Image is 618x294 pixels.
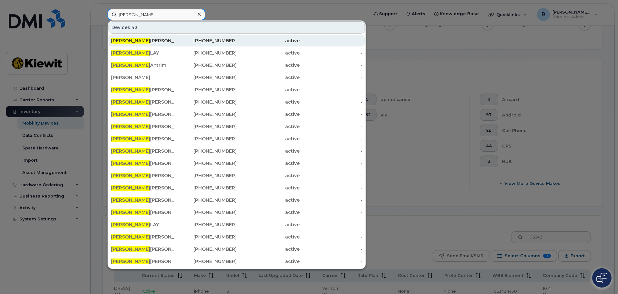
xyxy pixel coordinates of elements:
a: [PERSON_NAME][PERSON_NAME][PHONE_NUMBER]active- [108,84,365,96]
div: active [237,136,300,142]
a: [PERSON_NAME][PERSON_NAME][PHONE_NUMBER]active- [108,256,365,267]
div: - [300,136,363,142]
a: [PERSON_NAME]Antrim[PHONE_NUMBER]active- [108,59,365,71]
div: active [237,74,300,81]
span: [PERSON_NAME] [111,124,150,129]
a: [PERSON_NAME][PERSON_NAME][PHONE_NUMBER]active- [108,170,365,181]
div: - [300,111,363,117]
a: [PERSON_NAME][PERSON_NAME][PHONE_NUMBER]active- [108,35,365,46]
div: active [237,148,300,154]
span: [PERSON_NAME] [111,259,150,264]
div: [PHONE_NUMBER] [174,50,237,56]
div: [PHONE_NUMBER] [174,99,237,105]
div: - [300,62,363,68]
div: [PERSON_NAME] [111,123,174,130]
div: [PERSON_NAME] [111,148,174,154]
div: [PHONE_NUMBER] [174,172,237,179]
div: active [237,123,300,130]
div: LAY [111,221,174,228]
div: LAY [111,50,174,56]
span: [PERSON_NAME] [111,87,150,93]
div: [PERSON_NAME] [111,258,174,265]
div: - [300,197,363,203]
span: [PERSON_NAME] [111,234,150,240]
span: [PERSON_NAME] [111,246,150,252]
span: [PERSON_NAME] [111,222,150,228]
div: - [300,37,363,44]
div: [PERSON_NAME] [111,246,174,252]
div: - [300,209,363,216]
div: [PHONE_NUMBER] [174,221,237,228]
div: - [300,221,363,228]
div: [PHONE_NUMBER] [174,209,237,216]
div: [PHONE_NUMBER] [174,148,237,154]
span: [PERSON_NAME] [111,148,150,154]
img: Open chat [596,273,607,283]
a: [PERSON_NAME][PERSON_NAME][PHONE_NUMBER]active- [108,157,365,169]
input: Find something... [108,9,205,20]
a: [PERSON_NAME][PERSON_NAME][PHONE_NUMBER]active- [108,96,365,108]
span: [PERSON_NAME] [111,185,150,191]
a: [PERSON_NAME][PHONE_NUMBER]active- [108,72,365,83]
a: [PERSON_NAME]LAY[PHONE_NUMBER]active- [108,219,365,230]
div: [PERSON_NAME] [111,99,174,105]
div: active [237,234,300,240]
div: - [300,99,363,105]
div: [PERSON_NAME] [111,185,174,191]
div: Devices [108,21,365,34]
a: [PERSON_NAME]LAY[PHONE_NUMBER]active- [108,47,365,59]
div: [PERSON_NAME] [111,234,174,240]
div: active [237,185,300,191]
div: active [237,111,300,117]
div: - [300,160,363,167]
div: [PHONE_NUMBER] [174,234,237,240]
div: active [237,172,300,179]
div: active [237,246,300,252]
div: [PHONE_NUMBER] [174,197,237,203]
div: active [237,37,300,44]
span: [PERSON_NAME] [111,197,150,203]
div: [PHONE_NUMBER] [174,37,237,44]
div: [PERSON_NAME] [111,111,174,117]
div: active [237,258,300,265]
div: [PERSON_NAME] [111,197,174,203]
div: - [300,185,363,191]
div: active [237,50,300,56]
a: [PERSON_NAME][PERSON_NAME][PHONE_NUMBER]active- [108,194,365,206]
div: active [237,62,300,68]
div: [PERSON_NAME] [111,172,174,179]
div: - [300,258,363,265]
div: [PERSON_NAME] [111,160,174,167]
div: [PERSON_NAME] [111,37,174,44]
div: active [237,197,300,203]
div: [PHONE_NUMBER] [174,136,237,142]
span: [PERSON_NAME] [111,160,150,166]
a: [PERSON_NAME][PERSON_NAME][PHONE_NUMBER]active- [108,182,365,194]
span: [PERSON_NAME] [111,50,150,56]
div: active [237,160,300,167]
div: [PHONE_NUMBER] [174,86,237,93]
div: - [300,234,363,240]
div: active [237,99,300,105]
span: [PERSON_NAME] [111,99,150,105]
div: - [300,172,363,179]
div: [PHONE_NUMBER] [174,185,237,191]
div: [PHONE_NUMBER] [174,160,237,167]
a: [PERSON_NAME][PERSON_NAME][PHONE_NUMBER]active- [108,108,365,120]
div: [PHONE_NUMBER] [174,258,237,265]
div: - [300,74,363,81]
div: active [237,86,300,93]
div: [PHONE_NUMBER] [174,111,237,117]
a: [PERSON_NAME][PERSON_NAME][PHONE_NUMBER]active- [108,243,365,255]
a: [PERSON_NAME][PERSON_NAME][PHONE_NUMBER]active- [108,145,365,157]
span: [PERSON_NAME] [111,62,150,68]
div: [PHONE_NUMBER] [174,74,237,81]
a: [PERSON_NAME][PERSON_NAME][PHONE_NUMBER]active- [108,231,365,243]
div: Antrim [111,62,174,68]
a: [PERSON_NAME][PERSON_NAME][PHONE_NUMBER]active- [108,133,365,145]
a: [PERSON_NAME][PHONE_NUMBER]active- [108,268,365,279]
div: - [300,246,363,252]
div: - [300,86,363,93]
div: - [300,50,363,56]
div: [PERSON_NAME] [111,136,174,142]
